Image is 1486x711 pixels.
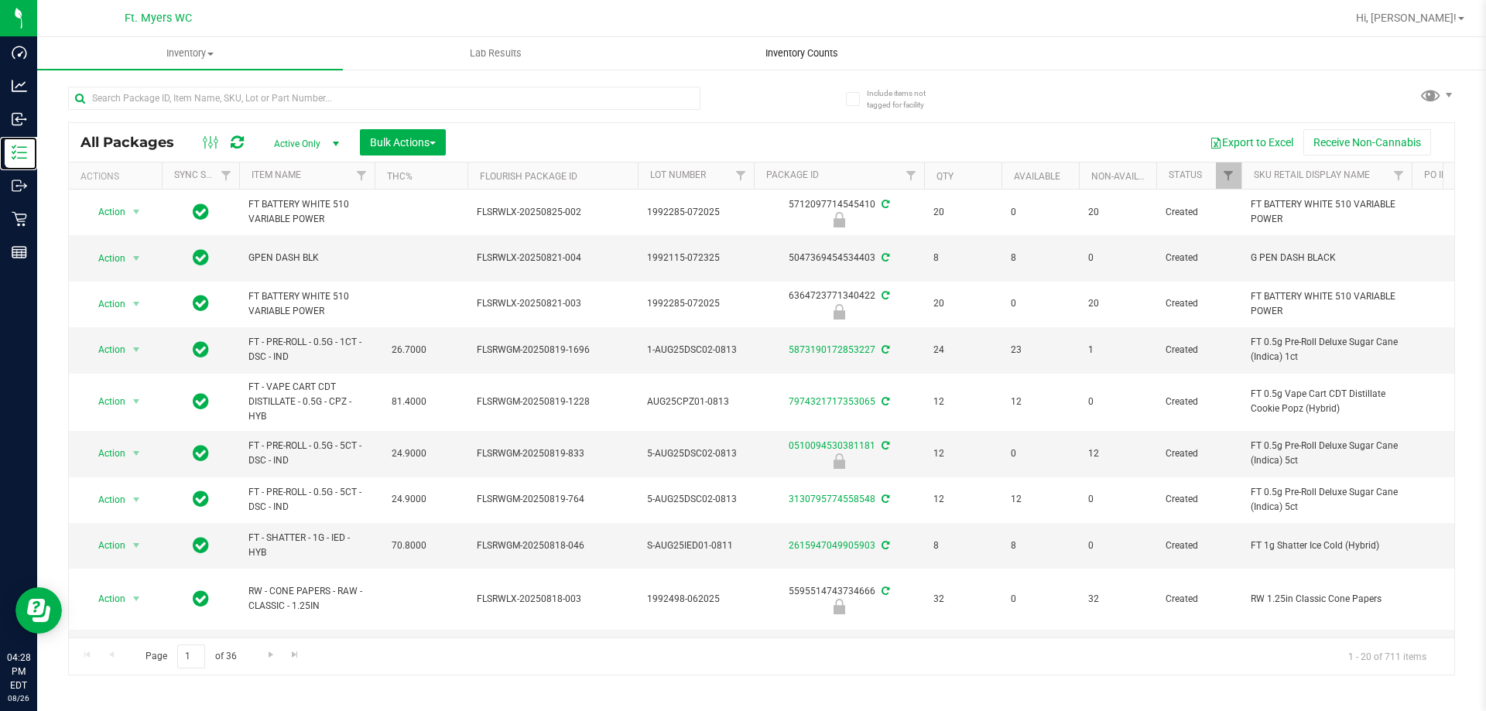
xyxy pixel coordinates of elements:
a: Sku Retail Display Name [1254,169,1370,180]
a: 3130795774558548 [789,494,875,504]
a: Inventory [37,37,343,70]
a: Item Name [252,169,301,180]
a: 0510094530381181 [789,440,875,451]
span: Created [1166,343,1232,357]
a: Inventory Counts [649,37,954,70]
span: FLSRWLX-20250818-003 [477,592,628,607]
span: FT 0.5g Vape Cart CDT Distillate Cookie Popz (Hybrid) [1251,387,1402,416]
span: 26.7000 [384,339,434,361]
span: Created [1166,395,1232,409]
a: Package ID [766,169,819,180]
span: Action [84,391,126,412]
span: 8 [933,251,992,265]
inline-svg: Analytics [12,78,27,94]
span: 0 [1011,592,1070,607]
a: Flourish Package ID [480,171,577,182]
span: FT - PRE-ROLL - 0.5G - 5CT - DSC - IND [248,485,365,514]
span: 12 [1011,492,1070,507]
span: Action [84,489,126,511]
span: FT 1g Shatter Ice Cold (Hybrid) [1251,538,1402,553]
span: In Sync [193,201,209,223]
span: Sync from Compliance System [879,586,889,596]
span: Created [1166,296,1232,311]
span: GPEN DASH BLK [248,251,365,265]
span: In Sync [193,247,209,268]
span: Lab Results [449,46,543,60]
span: 0 [1088,395,1147,409]
a: Lot Number [650,169,706,180]
span: 32 [933,592,992,607]
span: AUG25CPZ01-0813 [647,395,745,409]
inline-svg: Reports [12,244,27,260]
div: Actions [80,171,156,182]
span: RW - CONE PAPERS - RAW - CLASSIC - 1.25IN [248,584,365,614]
span: 12 [1011,395,1070,409]
span: Action [84,535,126,556]
span: 0 [1011,296,1070,311]
span: 8 [933,538,992,553]
span: 1-AUG25DSC02-0813 [647,343,745,357]
span: select [127,339,146,361]
span: FT 0.5g Pre-Roll Deluxe Sugar Cane (Indica) 5ct [1251,439,1402,468]
span: Sync from Compliance System [879,199,889,210]
span: 1992285-072025 [647,296,745,311]
inline-svg: Inbound [12,111,27,127]
input: Search Package ID, Item Name, SKU, Lot or Part Number... [68,87,700,110]
span: G PEN DASH BLACK [1251,251,1402,265]
span: 12 [933,492,992,507]
span: Sync from Compliance System [879,344,889,355]
span: FLSRWGM-20250818-046 [477,538,628,553]
span: FT BATTERY WHITE 510 VARIABLE POWER [248,289,365,319]
div: 5712097714545410 [752,197,926,227]
a: Lab Results [343,37,649,70]
div: 5595514743734666 [752,584,926,614]
span: FLSRWGM-20250819-764 [477,492,628,507]
span: In Sync [193,391,209,412]
span: S-AUG25IED01-0811 [647,538,745,553]
span: Inventory Counts [745,46,859,60]
a: Filter [349,162,375,189]
span: Include items not tagged for facility [867,87,944,111]
span: FLSRWGM-20250819-833 [477,446,628,461]
div: Newly Received [752,453,926,469]
span: Inventory [37,46,343,60]
a: 7974321717353065 [789,396,875,407]
span: In Sync [193,488,209,510]
span: Sync from Compliance System [879,540,889,551]
span: 12 [933,446,992,461]
span: Bulk Actions [370,136,436,149]
span: Sync from Compliance System [879,396,889,407]
a: Non-Available [1091,171,1160,182]
a: Go to the last page [284,644,306,665]
span: 81.4000 [384,391,434,413]
span: All Packages [80,134,190,151]
span: Sync from Compliance System [879,252,889,263]
div: Newly Received [752,599,926,614]
span: 24 [933,343,992,357]
a: THC% [387,171,413,182]
span: 8 [1011,538,1070,553]
div: 6364723771340422 [752,289,926,319]
span: 0 [1011,446,1070,461]
input: 1 [177,644,205,668]
div: 5047369454534403 [752,251,926,265]
span: In Sync [193,443,209,464]
span: FLSRWLX-20250821-003 [477,296,628,311]
span: 0 [1088,538,1147,553]
span: FT - SHATTER - 1G - IED - HYB [248,531,365,560]
span: select [127,588,146,610]
a: Filter [1216,162,1241,189]
a: Sync Status [174,169,234,180]
p: 04:28 PM EDT [7,651,30,692]
inline-svg: Inventory [12,145,27,160]
span: 23 [1011,343,1070,357]
button: Bulk Actions [360,129,446,156]
div: Newly Received [752,304,926,320]
span: FLSRWLX-20250821-004 [477,251,628,265]
span: 32 [1088,592,1147,607]
a: Go to the next page [259,644,282,665]
span: 24.9000 [384,488,434,511]
span: Hi, [PERSON_NAME]! [1356,12,1457,24]
span: select [127,535,146,556]
inline-svg: Outbound [12,178,27,193]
